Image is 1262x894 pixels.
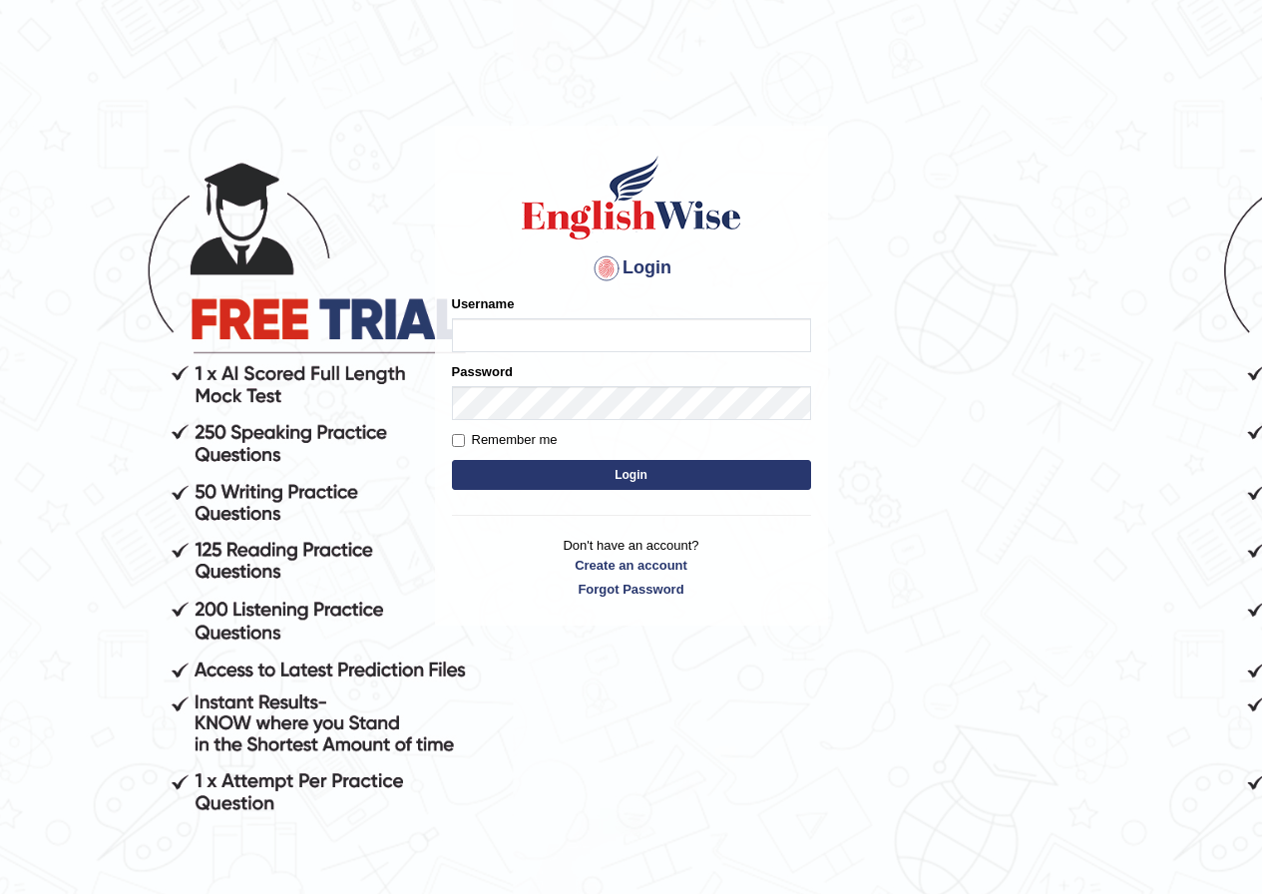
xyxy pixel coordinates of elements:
[452,460,811,490] button: Login
[452,252,811,284] h4: Login
[452,580,811,599] a: Forgot Password
[452,362,513,381] label: Password
[518,153,745,242] img: Logo of English Wise sign in for intelligent practice with AI
[452,536,811,598] p: Don't have an account?
[452,556,811,575] a: Create an account
[452,294,515,313] label: Username
[452,434,465,447] input: Remember me
[452,430,558,450] label: Remember me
